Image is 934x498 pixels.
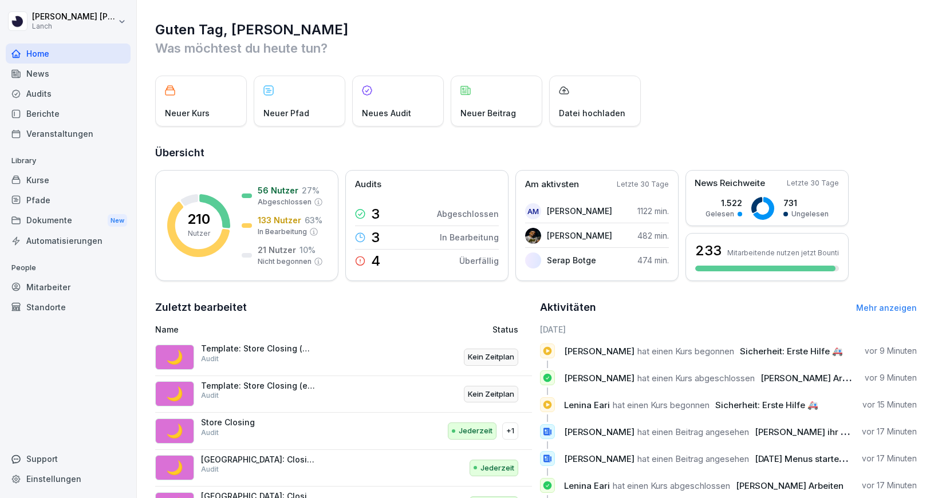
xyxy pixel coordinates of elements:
[564,480,610,491] span: Lenina Eari
[865,372,917,384] p: vor 9 Minuten
[6,469,131,489] a: Einstellungen
[492,323,518,335] p: Status
[299,244,316,256] p: 10 %
[6,170,131,190] a: Kurse
[564,453,635,464] span: [PERSON_NAME]
[637,230,669,242] p: 482 min.
[525,252,541,268] img: fgodp68hp0emq4hpgfcp6x9z.png
[155,39,917,57] p: Was möchtest du heute tun?
[6,152,131,170] p: Library
[862,399,917,410] p: vor 15 Minuten
[459,425,492,437] p: Jederzeit
[258,244,296,256] p: 21 Nutzer
[727,248,839,257] p: Mitarbeitende nutzen jetzt Bounti
[258,214,301,226] p: 133 Nutzer
[525,203,541,219] div: AM
[6,449,131,469] div: Support
[155,376,532,413] a: 🌙Template: Store Closing (external cleaning)AuditKein Zeitplan
[371,207,380,221] p: 3
[736,480,844,491] span: [PERSON_NAME] Arbeiten
[437,208,499,220] p: Abgeschlossen
[201,454,316,465] p: [GEOGRAPHIC_DATA]: Closing
[695,177,765,190] p: News Reichweite
[201,464,219,475] p: Audit
[480,463,514,474] p: Jederzeit
[32,12,116,22] p: [PERSON_NAME] [PERSON_NAME]
[637,426,749,437] span: hat einen Beitrag angesehen
[468,351,514,363] p: Kein Zeitplan
[201,417,316,428] p: Store Closing
[32,22,116,30] p: Lanch
[540,323,917,335] h6: [DATE]
[6,190,131,210] a: Pfade
[740,346,843,357] span: Sicherheit: Erste Hilfe 🚑
[564,346,635,357] span: [PERSON_NAME]
[540,299,596,315] h2: Aktivitäten
[6,124,131,144] div: Veranstaltungen
[459,255,499,267] p: Überfällig
[302,184,320,196] p: 27 %
[862,480,917,491] p: vor 17 Minuten
[637,205,669,217] p: 1122 min.
[564,426,635,437] span: [PERSON_NAME]
[460,107,516,119] p: Neuer Beitrag
[6,277,131,297] a: Mitarbeiter
[6,259,131,277] p: People
[201,428,219,438] p: Audit
[468,389,514,400] p: Kein Zeitplan
[362,107,411,119] p: Neues Audit
[760,373,868,384] span: [PERSON_NAME] Arbeiten
[155,21,917,39] h1: Guten Tag, [PERSON_NAME]
[862,453,917,464] p: vor 17 Minuten
[305,214,322,226] p: 63 %
[155,450,532,487] a: 🌙[GEOGRAPHIC_DATA]: ClosingAuditJederzeit
[6,104,131,124] div: Berichte
[440,231,499,243] p: In Bearbeitung
[258,227,307,237] p: In Bearbeitung
[865,345,917,357] p: vor 9 Minuten
[258,184,298,196] p: 56 Nutzer
[6,297,131,317] a: Standorte
[637,346,734,357] span: hat einen Kurs begonnen
[6,44,131,64] a: Home
[617,179,669,189] p: Letzte 30 Tage
[637,453,749,464] span: hat einen Beitrag angesehen
[525,228,541,244] img: czp1xeqzgsgl3dela7oyzziw.png
[706,197,742,209] p: 1.522
[263,107,309,119] p: Neuer Pfad
[783,197,829,209] p: 731
[155,145,917,161] h2: Übersicht
[525,178,579,191] p: Am aktivsten
[188,228,210,239] p: Nutzer
[155,413,532,450] a: 🌙Store ClosingAuditJederzeit+1
[201,381,316,391] p: Template: Store Closing (external cleaning)
[371,254,380,268] p: 4
[6,64,131,84] div: News
[6,84,131,104] a: Audits
[166,347,183,367] p: 🌙
[862,426,917,437] p: vor 17 Minuten
[108,214,127,227] div: New
[564,400,610,410] span: Lenina Eari
[547,254,596,266] p: Serap Botge
[258,256,312,267] p: Nicht begonnen
[6,210,131,231] a: DokumenteNew
[613,400,710,410] span: hat einen Kurs begonnen
[613,480,730,491] span: hat einen Kurs abgeschlossen
[6,231,131,251] a: Automatisierungen
[201,354,219,364] p: Audit
[6,210,131,231] div: Dokumente
[715,400,818,410] span: Sicherheit: Erste Hilfe 🚑
[201,390,219,401] p: Audit
[564,373,635,384] span: [PERSON_NAME]
[166,384,183,404] p: 🌙
[166,421,183,441] p: 🌙
[506,425,514,437] p: +1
